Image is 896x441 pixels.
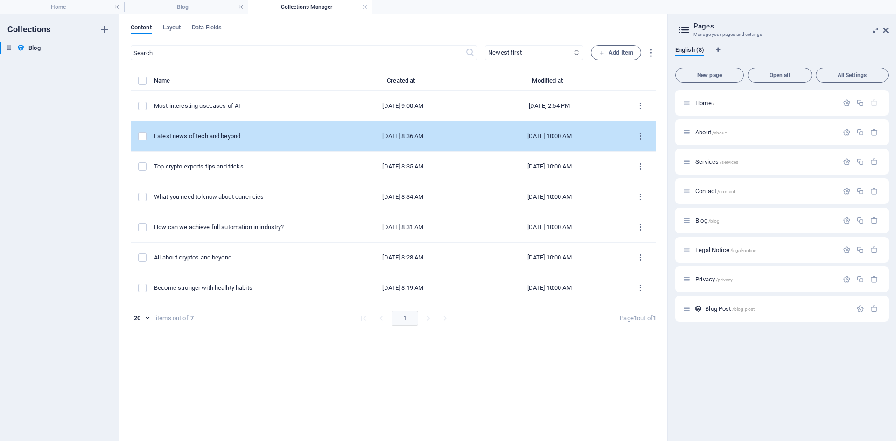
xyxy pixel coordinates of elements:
div: [DATE] 10:00 AM [482,223,617,231]
span: /about [712,130,727,135]
table: items list [131,75,656,303]
span: /services [720,160,738,165]
div: [DATE] 8:28 AM [339,253,467,262]
div: [DATE] 8:19 AM [339,284,467,292]
i: Create new collection [99,24,110,35]
span: Click to open page [695,276,733,283]
th: Created at [332,75,474,91]
div: Blog/blog [693,217,838,224]
div: [DATE] 10:00 AM [482,253,617,262]
div: Duplicate [856,217,864,224]
div: How can we achieve full automation in industry? [154,223,324,231]
strong: 1 [653,315,656,322]
div: Remove [870,217,878,224]
div: Top crypto experts tips and tricks [154,162,324,171]
span: /legal-notice [730,248,756,253]
th: Name [154,75,332,91]
span: New page [679,72,740,78]
div: [DATE] 2:54 PM [482,102,617,110]
div: [DATE] 10:00 AM [482,162,617,171]
div: [DATE] 10:00 AM [482,193,617,201]
span: Click to open page [705,305,755,312]
input: Search [131,45,465,60]
div: Privacy/privacy [693,276,838,282]
div: [DATE] 10:00 AM [482,284,617,292]
div: [DATE] 9:00 AM [339,102,467,110]
div: Duplicate [856,158,864,166]
span: Open all [752,72,808,78]
div: Remove [870,275,878,283]
span: Layout [163,22,181,35]
strong: 7 [190,314,194,322]
span: Click to open page [695,99,714,106]
div: Language Tabs [675,46,889,64]
span: Legal Notice [695,246,756,253]
div: Duplicate [856,99,864,107]
div: Remove [870,128,878,136]
span: Add Item [599,47,633,58]
button: Open all [748,68,812,83]
div: 20 [131,314,152,322]
span: / [713,101,714,106]
h4: Collections Manager [248,2,372,12]
div: About/about [693,129,838,135]
div: Home/ [693,100,838,106]
div: Settings [843,99,851,107]
div: Settings [843,246,851,254]
h6: Blog [28,42,40,54]
div: [DATE] 10:00 AM [482,132,617,140]
strong: 1 [634,315,637,322]
span: Click to open page [695,158,738,165]
h6: Collections [7,24,51,35]
div: All about cryptos and beyond [154,253,324,262]
span: Data Fields [192,22,222,35]
div: Settings [843,275,851,283]
span: All Settings [820,72,884,78]
div: Settings [843,158,851,166]
div: Contact/contact [693,188,838,194]
h3: Manage your pages and settings [693,30,870,39]
button: New page [675,68,744,83]
div: Duplicate [856,128,864,136]
div: Most interesting usecases of AI [154,102,324,110]
div: Settings [856,305,864,313]
th: Modified at [474,75,625,91]
button: Add Item [591,45,641,60]
div: Page out of [620,314,656,322]
nav: pagination navigation [355,311,455,326]
div: [DATE] 8:36 AM [339,132,467,140]
div: Services/services [693,159,838,165]
span: Click to open page [695,129,727,136]
div: Legal Notice/legal-notice [693,247,838,253]
div: [DATE] 8:34 AM [339,193,467,201]
div: Latest news of tech and beyond [154,132,324,140]
div: Blog Post/blog-post [702,306,852,312]
span: /privacy [716,277,733,282]
div: items out of [156,314,189,322]
div: Duplicate [856,187,864,195]
div: Remove [870,305,878,313]
span: Click to open page [695,217,720,224]
div: [DATE] 8:31 AM [339,223,467,231]
div: Remove [870,246,878,254]
div: The startpage cannot be deleted [870,99,878,107]
div: Become stronger with healhty habits [154,284,324,292]
span: /blog [708,218,720,224]
div: Settings [843,217,851,224]
span: English (8) [675,44,704,57]
div: [DATE] 8:35 AM [339,162,467,171]
div: This layout is used as a template for all items (e.g. a blog post) of this collection. The conten... [694,305,702,313]
div: Duplicate [856,246,864,254]
h4: Blog [124,2,248,12]
button: All Settings [816,68,889,83]
div: Remove [870,187,878,195]
div: Settings [843,128,851,136]
div: Remove [870,158,878,166]
span: Content [131,22,152,35]
div: What you need to know about currencies [154,193,324,201]
div: Duplicate [856,275,864,283]
button: page 1 [392,311,418,326]
span: /contact [717,189,735,194]
h2: Pages [693,22,889,30]
span: Click to open page [695,188,735,195]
